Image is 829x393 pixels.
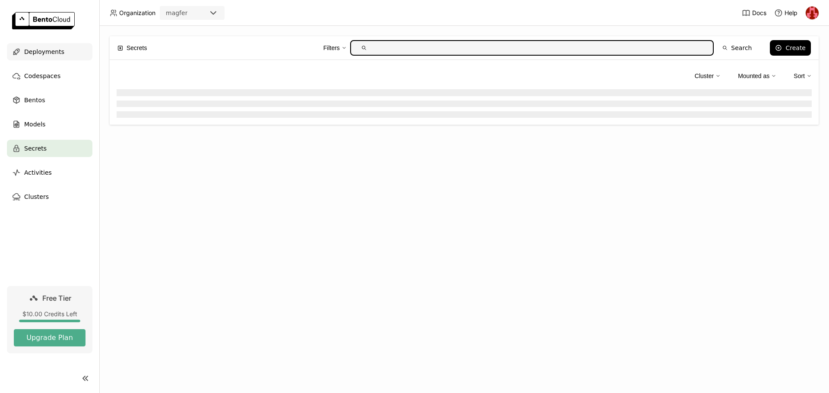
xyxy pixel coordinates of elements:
button: Upgrade Plan [14,329,85,346]
div: Sort [794,71,805,81]
a: Models [7,116,92,133]
div: Sort [794,67,812,85]
span: Codespaces [24,71,60,81]
div: Cluster [695,71,714,81]
button: Create [770,40,811,56]
div: Filters [323,43,340,53]
div: magfer [166,9,187,17]
div: Mounted as [738,67,776,85]
span: Models [24,119,45,129]
img: ma ferr [806,6,819,19]
span: Deployments [24,47,64,57]
span: Secrets [127,43,147,53]
a: Free Tier$10.00 Credits LeftUpgrade Plan [7,286,92,353]
div: Filters [323,39,347,57]
a: Codespaces [7,67,92,85]
div: $10.00 Credits Left [14,310,85,318]
span: Bentos [24,95,45,105]
img: logo [12,12,75,29]
input: Selected magfer. [188,9,189,18]
span: Help [785,9,797,17]
span: Organization [119,9,155,17]
span: Free Tier [42,294,71,302]
div: Cluster [695,67,721,85]
div: Help [774,9,797,17]
span: Docs [752,9,766,17]
a: Secrets [7,140,92,157]
a: Activities [7,164,92,181]
span: Clusters [24,192,49,202]
a: Docs [742,9,766,17]
button: Search [717,40,757,56]
a: Deployments [7,43,92,60]
a: Bentos [7,91,92,109]
span: Activities [24,167,52,178]
span: Secrets [24,143,47,154]
div: Create [785,44,806,51]
a: Clusters [7,188,92,205]
div: Mounted as [738,71,769,81]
